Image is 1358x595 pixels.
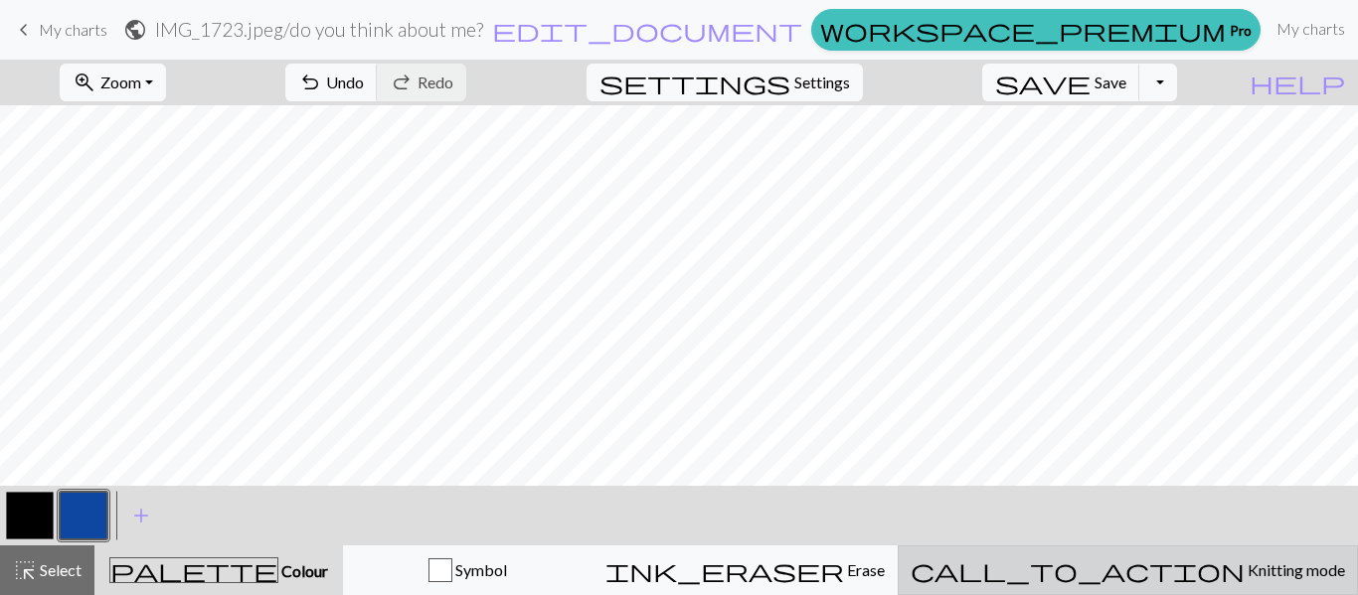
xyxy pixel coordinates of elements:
[39,20,107,39] span: My charts
[100,73,141,91] span: Zoom
[278,561,328,580] span: Colour
[995,69,1091,96] span: save
[73,69,96,96] span: zoom_in
[94,545,343,595] button: Colour
[60,64,166,101] button: Zoom
[1269,9,1353,49] a: My charts
[820,16,1226,44] span: workspace_premium
[794,71,850,94] span: Settings
[1250,69,1345,96] span: help
[844,560,885,579] span: Erase
[911,556,1245,584] span: call_to_action
[13,556,37,584] span: highlight_alt
[982,64,1140,101] button: Save
[599,69,790,96] span: settings
[298,69,322,96] span: undo
[593,545,898,595] button: Erase
[811,9,1261,51] a: Pro
[129,502,153,529] span: add
[326,73,364,91] span: Undo
[155,18,483,41] h2: IMG_1723.jpeg / do you think about me?
[1095,73,1126,91] span: Save
[110,556,277,584] span: palette
[898,545,1358,595] button: Knitting mode
[12,16,36,44] span: keyboard_arrow_left
[37,560,82,579] span: Select
[452,560,507,579] span: Symbol
[343,545,593,595] button: Symbol
[1245,560,1345,579] span: Knitting mode
[123,16,147,44] span: public
[285,64,378,101] button: Undo
[12,13,107,47] a: My charts
[587,64,863,101] button: SettingsSettings
[492,16,802,44] span: edit_document
[605,556,844,584] span: ink_eraser
[599,71,790,94] i: Settings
